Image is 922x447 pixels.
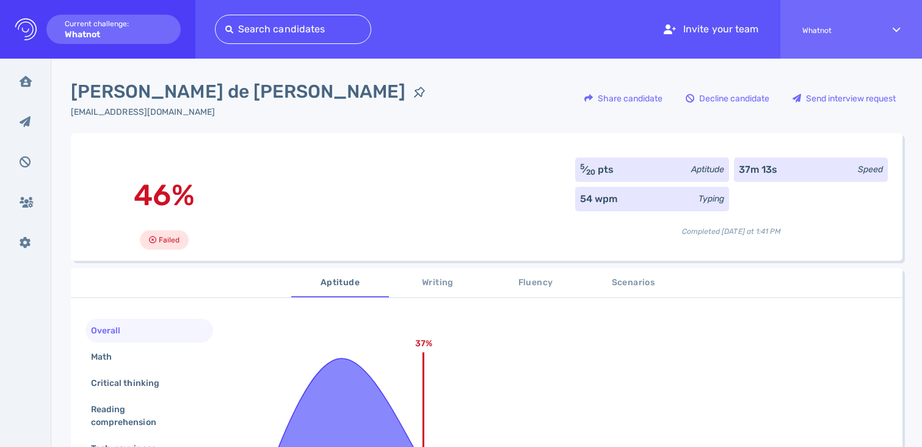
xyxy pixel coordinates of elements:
[858,163,883,176] div: Speed
[786,84,902,113] button: Send interview request
[89,348,126,366] div: Math
[71,78,406,106] span: [PERSON_NAME] de [PERSON_NAME]
[299,275,382,291] span: Aptitude
[580,162,584,171] sup: 5
[578,84,669,112] div: Share candidate
[580,192,617,206] div: 54 wpm
[159,233,180,247] span: Failed
[575,216,888,237] div: Completed [DATE] at 1:41 PM
[396,275,479,291] span: Writing
[89,322,135,340] div: Overall
[592,275,675,291] span: Scenarios
[680,84,775,112] div: Decline candidate
[89,401,200,431] div: Reading comprehension
[89,374,174,392] div: Critical thinking
[134,178,194,213] span: 46%
[578,84,669,113] button: Share candidate
[691,163,724,176] div: Aptitude
[786,84,902,112] div: Send interview request
[699,192,724,205] div: Typing
[494,275,577,291] span: Fluency
[739,162,777,177] div: 37m 13s
[586,168,595,176] sub: 20
[415,338,432,349] text: 37%
[71,106,433,118] div: Click to copy the email address
[679,84,776,113] button: Decline candidate
[802,26,871,35] span: Whatnot
[580,162,614,177] div: ⁄ pts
